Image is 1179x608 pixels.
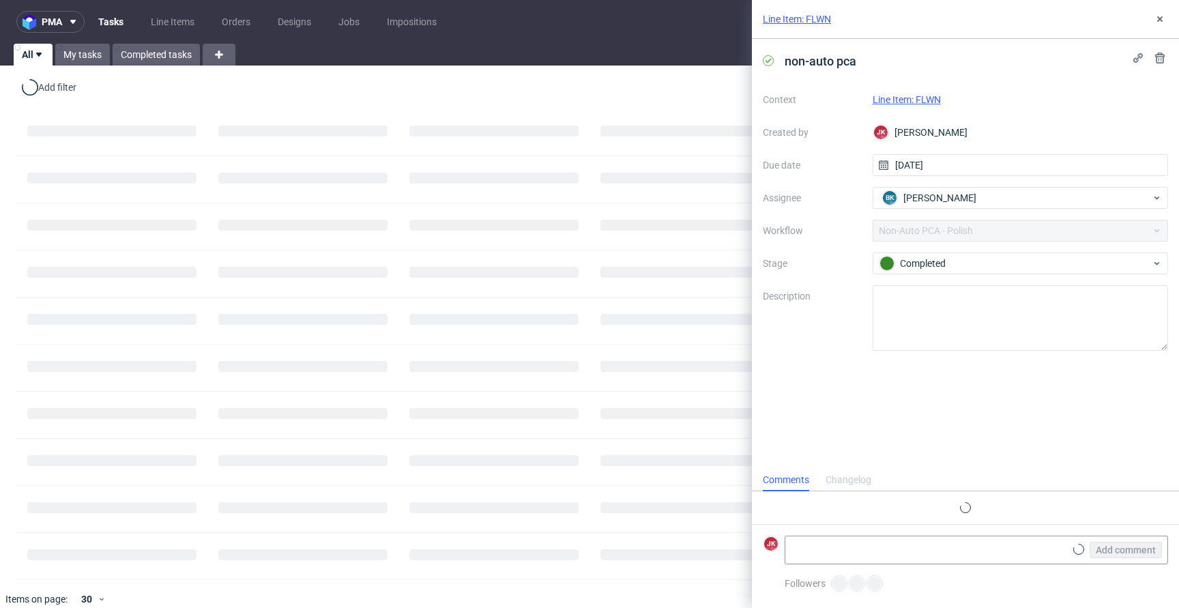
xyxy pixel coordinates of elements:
div: Changelog [826,469,871,491]
span: Items on page: [5,592,68,606]
button: pma [16,11,85,33]
div: [PERSON_NAME] [873,121,1169,143]
figcaption: JK [764,537,778,551]
label: Created by [763,124,862,141]
a: Impositions [379,11,445,33]
a: Line Item: FLWN [873,94,941,105]
span: [PERSON_NAME] [903,191,976,205]
a: Orders [214,11,259,33]
div: Add filter [19,76,79,98]
label: Due date [763,157,862,173]
figcaption: JK [874,126,888,139]
a: My tasks [55,44,110,66]
label: Description [763,288,862,348]
span: Followers [785,578,826,589]
label: Assignee [763,190,862,206]
span: non-auto pca [779,50,862,72]
label: Stage [763,255,862,272]
label: Context [763,91,862,108]
div: Comments [763,469,809,491]
figcaption: BK [883,191,897,205]
a: Tasks [90,11,132,33]
span: pma [42,17,62,27]
a: Line Item: FLWN [763,12,831,26]
img: logo [23,14,42,30]
a: Jobs [330,11,368,33]
label: Workflow [763,222,862,239]
a: Line Items [143,11,203,33]
div: Completed [879,256,1151,271]
a: Completed tasks [113,44,200,66]
a: All [14,44,53,66]
a: Designs [270,11,319,33]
